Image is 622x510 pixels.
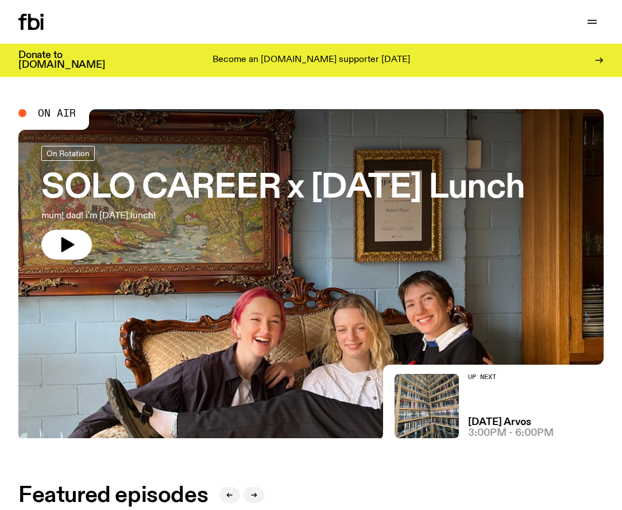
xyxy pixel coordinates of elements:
p: Become an [DOMAIN_NAME] supporter [DATE] [213,55,410,65]
img: A corner shot of the fbi music library [395,374,459,438]
h3: SOLO CAREER x [DATE] Lunch [41,172,525,204]
h2: Up Next [468,374,554,380]
a: SOLO CAREER x [DATE] Lunchmum! dad! i'm [DATE] lunch! [41,146,525,260]
a: On Rotation [41,146,95,161]
a: [DATE] Arvos [468,418,531,427]
span: On Rotation [47,149,90,157]
span: 3:00pm - 6:00pm [468,428,554,438]
h2: Featured episodes [18,485,208,506]
span: On Air [38,108,76,118]
a: solo career 4 slc [18,109,604,438]
p: mum! dad! i'm [DATE] lunch! [41,209,335,223]
h3: Donate to [DOMAIN_NAME] [18,51,105,70]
